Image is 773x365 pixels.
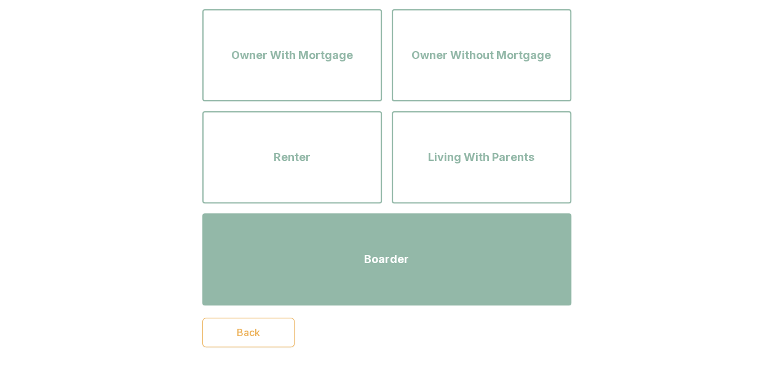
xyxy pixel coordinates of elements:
span: Owner With Mortgage [231,47,353,64]
button: Owner Without Mortgage [392,9,571,101]
button: Living With Parents [392,111,571,203]
span: Living With Parents [428,149,534,166]
button: Owner With Mortgage [202,9,382,101]
span: Renter [274,149,311,166]
button: Boarder [202,213,571,305]
button: Renter [202,111,382,203]
span: Owner Without Mortgage [411,47,551,64]
span: Boarder [364,251,409,268]
button: Back [202,318,295,347]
